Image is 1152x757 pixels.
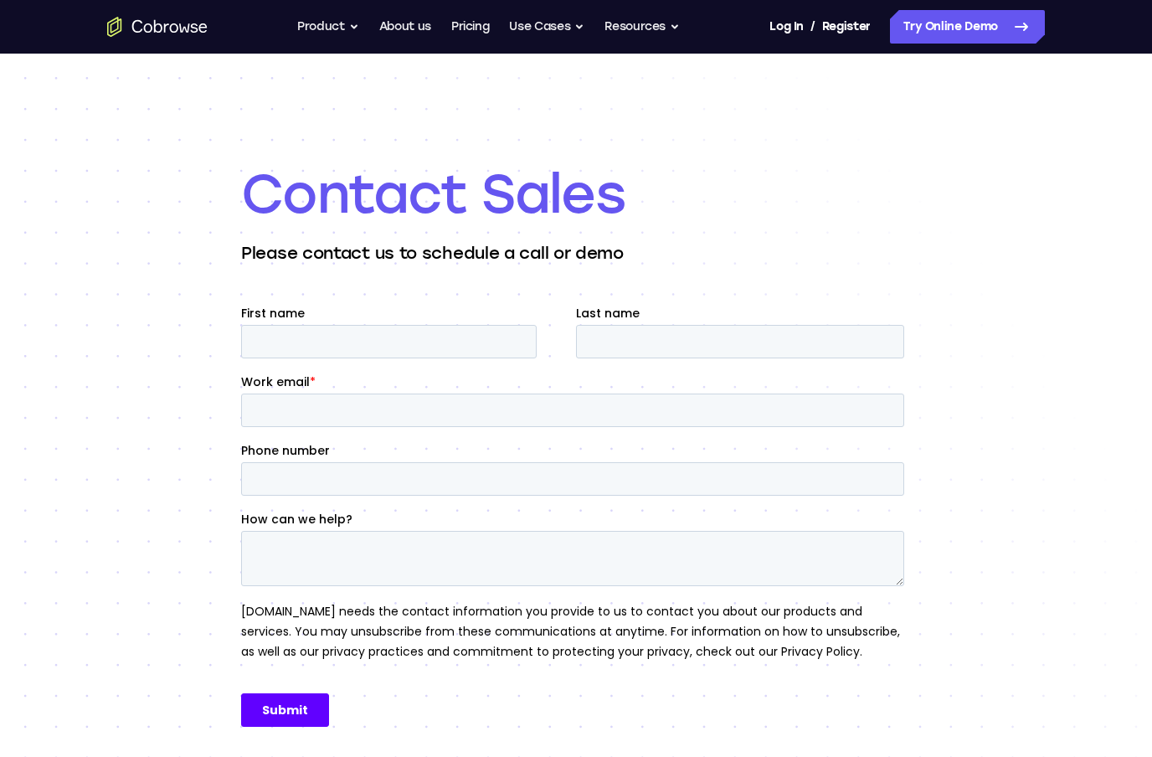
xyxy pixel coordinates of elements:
a: Pricing [451,10,490,44]
a: About us [379,10,431,44]
p: Please contact us to schedule a call or demo [241,241,911,265]
a: Log In [769,10,803,44]
button: Use Cases [509,10,584,44]
a: Try Online Demo [890,10,1045,44]
button: Product [297,10,359,44]
a: Register [822,10,871,44]
span: / [810,17,815,37]
a: Go to the home page [107,17,208,37]
iframe: Form 0 [241,305,911,741]
h1: Contact Sales [241,161,911,228]
button: Resources [604,10,680,44]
